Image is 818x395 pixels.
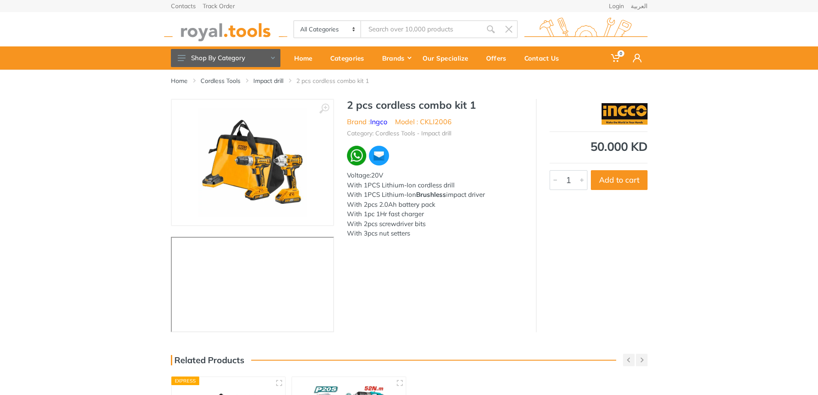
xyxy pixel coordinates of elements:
[518,49,571,67] div: Contact Us
[198,108,307,217] img: Royal Tools - 2 pcs cordless combo kit 1
[631,3,648,9] a: العربية
[347,146,367,165] img: wa.webp
[324,46,376,70] a: Categories
[296,77,382,85] li: 2 pcs cordless combo kit 1
[518,46,571,70] a: Contact Us
[294,21,362,37] select: Category
[417,49,480,67] div: Our Specialize
[171,77,188,85] a: Home
[171,3,196,9] a: Contacts
[480,46,518,70] a: Offers
[480,49,518,67] div: Offers
[347,116,387,127] li: Brand :
[288,46,324,70] a: Home
[347,171,523,239] p: Voltage:20V With 1PCS Lithium-Ion cordless drill With 1PCS Lithium-Ion impact driver With 2pcs 2....
[416,190,446,199] b: Brushless
[171,355,244,365] h3: Related Products
[368,145,390,167] img: ma.webp
[602,103,648,125] img: Ingco
[617,50,624,57] span: 0
[324,49,376,67] div: Categories
[395,116,452,127] li: Model : CKLI2006
[591,170,648,190] button: Add to cart
[550,141,648,153] div: 50.000 KD
[417,46,480,70] a: Our Specialize
[201,77,240,85] a: Cordless Tools
[171,377,200,385] div: Express
[370,117,387,126] a: Ingco
[376,49,417,67] div: Brands
[347,99,523,111] h1: 2 pcs cordless combo kit 1
[605,46,627,70] a: 0
[164,18,287,41] img: royal.tools Logo
[609,3,624,9] a: Login
[361,20,481,38] input: Site search
[288,49,324,67] div: Home
[171,49,280,67] button: Shop By Category
[253,77,283,85] a: Impact drill
[524,18,648,41] img: royal.tools Logo
[347,129,451,138] li: Category: Cordless Tools - Impact drill
[171,77,648,85] nav: breadcrumb
[203,3,235,9] a: Track Order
